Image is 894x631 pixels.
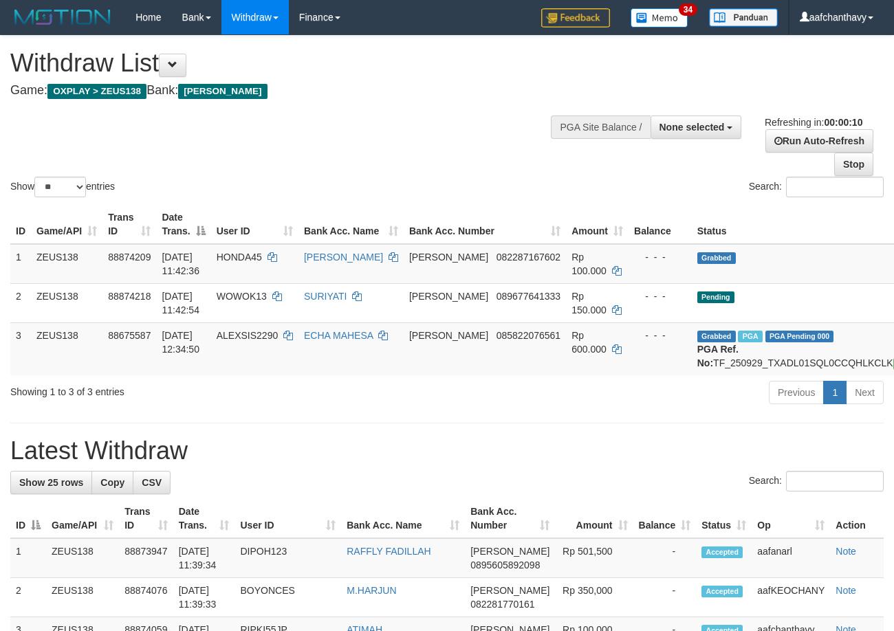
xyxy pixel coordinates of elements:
span: Copy 089677641333 to clipboard [497,291,560,302]
img: Button%20Memo.svg [631,8,688,27]
th: Date Trans.: activate to sort column ascending [173,499,235,538]
td: 88874076 [119,578,173,617]
td: DIPOH123 [235,538,341,578]
span: Copy 0895605892098 to clipboard [470,560,540,571]
span: [DATE] 11:42:36 [162,252,199,276]
input: Search: [786,471,884,491]
td: [DATE] 11:39:33 [173,578,235,617]
td: ZEUS138 [31,244,102,284]
label: Search: [749,177,884,197]
a: Stop [834,153,873,176]
a: Previous [769,381,824,404]
img: Feedback.jpg [541,8,610,27]
span: WOWOK13 [217,291,267,302]
a: [PERSON_NAME] [304,252,383,263]
span: CSV [142,477,162,488]
td: Rp 501,500 [555,538,633,578]
span: [PERSON_NAME] [409,291,488,302]
select: Showentries [34,177,86,197]
th: User ID: activate to sort column ascending [211,205,298,244]
label: Search: [749,471,884,491]
span: Marked by aafpengsreynich [738,331,762,342]
b: PGA Ref. No: [697,344,739,368]
th: Op: activate to sort column ascending [752,499,830,538]
a: Show 25 rows [10,471,92,494]
span: [PERSON_NAME] [470,546,549,557]
td: 1 [10,538,46,578]
span: [PERSON_NAME] [470,585,549,596]
a: Run Auto-Refresh [765,129,873,153]
a: Next [846,381,884,404]
th: Trans ID: activate to sort column ascending [102,205,156,244]
th: User ID: activate to sort column ascending [235,499,341,538]
th: Bank Acc. Name: activate to sort column ascending [341,499,465,538]
span: Copy 085822076561 to clipboard [497,330,560,341]
th: Amount: activate to sort column ascending [555,499,633,538]
td: 1 [10,244,31,284]
td: Rp 350,000 [555,578,633,617]
button: None selected [651,115,742,139]
span: 34 [679,3,697,16]
td: aafanarl [752,538,830,578]
span: Grabbed [697,252,736,264]
td: BOYONCES [235,578,341,617]
th: ID [10,205,31,244]
span: Rp 100.000 [571,252,607,276]
div: - - - [634,329,686,342]
th: ID: activate to sort column descending [10,499,46,538]
th: Date Trans.: activate to sort column descending [156,205,210,244]
td: ZEUS138 [31,283,102,322]
th: Amount: activate to sort column ascending [566,205,629,244]
h1: Withdraw List [10,49,582,77]
span: Refreshing in: [765,117,862,128]
a: CSV [133,471,171,494]
td: 88873947 [119,538,173,578]
label: Show entries [10,177,115,197]
span: Accepted [701,586,743,597]
span: [DATE] 11:42:54 [162,291,199,315]
span: 88874209 [108,252,151,263]
span: HONDA45 [217,252,262,263]
th: Bank Acc. Number: activate to sort column ascending [404,205,566,244]
td: - [633,538,697,578]
th: Bank Acc. Number: activate to sort column ascending [465,499,555,538]
a: SURIYATI [304,291,347,302]
td: 2 [10,578,46,617]
span: Copy 082281770161 to clipboard [470,599,534,610]
strong: 00:00:10 [824,117,862,128]
th: Game/API: activate to sort column ascending [31,205,102,244]
td: [DATE] 11:39:34 [173,538,235,578]
span: PGA Pending [765,331,834,342]
a: Copy [91,471,133,494]
td: ZEUS138 [46,578,119,617]
span: Accepted [701,546,743,558]
a: Note [836,585,856,596]
h1: Latest Withdraw [10,437,884,465]
a: M.HARJUN [347,585,396,596]
input: Search: [786,177,884,197]
span: ALEXSIS2290 [217,330,279,341]
span: Rp 600.000 [571,330,607,355]
td: ZEUS138 [31,322,102,375]
div: Showing 1 to 3 of 3 entries [10,379,362,399]
td: 3 [10,322,31,375]
span: 88675587 [108,330,151,341]
div: - - - [634,250,686,264]
th: Balance [629,205,692,244]
td: 2 [10,283,31,322]
a: ECHA MAHESA [304,330,373,341]
span: Grabbed [697,331,736,342]
span: [PERSON_NAME] [178,84,267,99]
span: Copy 082287167602 to clipboard [497,252,560,263]
img: MOTION_logo.png [10,7,115,27]
span: [PERSON_NAME] [409,252,488,263]
span: Copy [100,477,124,488]
td: - [633,578,697,617]
td: ZEUS138 [46,538,119,578]
span: 88874218 [108,291,151,302]
th: Balance: activate to sort column ascending [633,499,697,538]
td: aafKEOCHANY [752,578,830,617]
th: Action [830,499,884,538]
th: Status: activate to sort column ascending [696,499,752,538]
a: 1 [823,381,847,404]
